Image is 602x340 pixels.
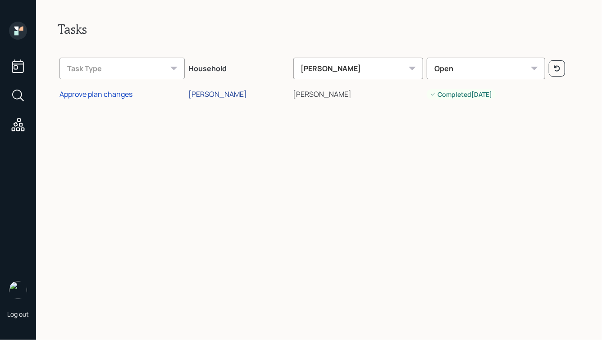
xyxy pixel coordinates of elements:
[7,310,29,318] div: Log out
[58,22,580,37] h2: Tasks
[430,90,492,99] div: Completed [DATE]
[9,281,27,299] img: hunter_neumayer.jpg
[427,58,545,79] div: Open
[292,83,425,104] td: [PERSON_NAME]
[59,89,132,99] div: Approve plan changes
[293,58,423,79] div: [PERSON_NAME]
[59,58,185,79] div: Task Type
[187,51,291,83] th: Household
[188,89,247,99] div: [PERSON_NAME]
